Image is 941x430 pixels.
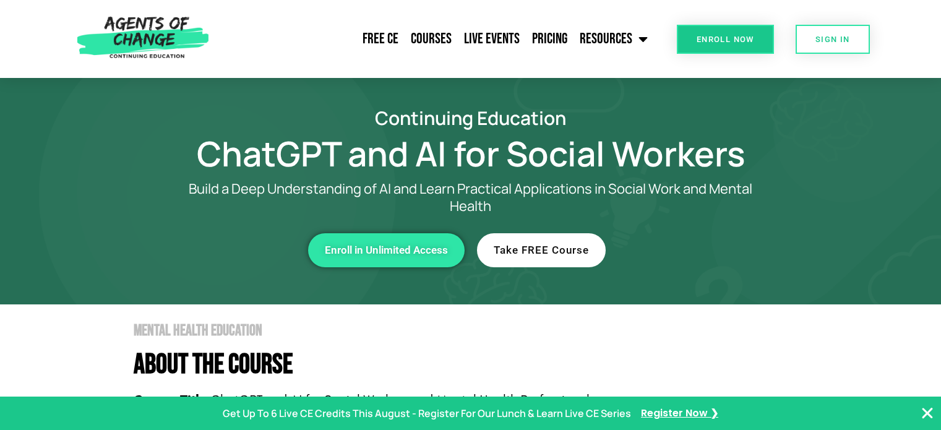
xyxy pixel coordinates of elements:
a: Take FREE Course [477,233,606,267]
a: Enroll in Unlimited Access [308,233,465,267]
a: Pricing [526,24,574,54]
span: Enroll Now [697,35,754,43]
span: Enroll in Unlimited Access [325,245,448,256]
b: Course Title: [134,392,210,408]
h2: Continuing Education [118,109,823,127]
p: Build a Deep Understanding of AI and Learn Practical Applications in Social Work and Mental Health [168,180,774,215]
h2: Mental Health Education [134,323,823,338]
a: Register Now ❯ [641,405,718,423]
span: SIGN IN [815,35,850,43]
h4: About The Course [134,351,823,379]
button: Close Banner [920,406,935,421]
a: Resources [574,24,654,54]
a: Courses [405,24,458,54]
span: Take FREE Course [494,245,589,256]
a: Live Events [458,24,526,54]
a: Enroll Now [677,25,774,54]
nav: Menu [215,24,654,54]
p: ChatGPT and AI for Social Workers and Mental Health Professionals [134,391,823,410]
p: Get Up To 6 Live CE Credits This August - Register For Our Lunch & Learn Live CE Series [223,405,631,423]
h1: ChatGPT and AI for Social Workers [118,139,823,168]
a: SIGN IN [796,25,870,54]
a: Free CE [356,24,405,54]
